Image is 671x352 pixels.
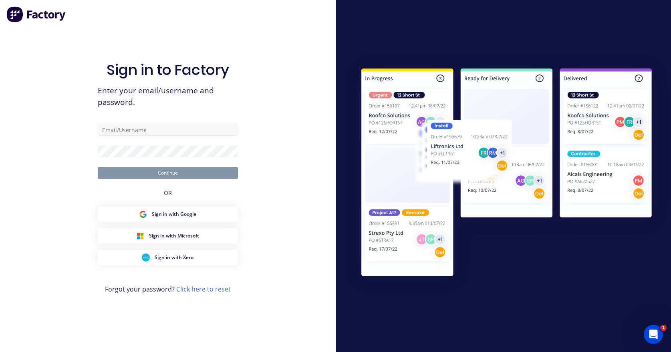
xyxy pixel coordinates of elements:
span: Sign in with Microsoft [149,232,199,239]
img: Google Sign in [139,210,147,218]
span: Sign in with Google [152,211,196,218]
img: Sign in [344,52,669,295]
iframe: Intercom live chat [644,325,663,344]
img: Microsoft Sign in [136,232,144,240]
span: Enter your email/username and password. [98,85,238,108]
img: Factory [6,6,66,22]
button: Continue [98,167,238,179]
h1: Sign in to Factory [107,61,229,78]
button: Microsoft Sign inSign in with Microsoft [98,228,238,243]
span: Forgot your password? [105,284,231,294]
div: OR [164,179,172,207]
button: Google Sign inSign in with Google [98,207,238,222]
a: Click here to reset [176,285,231,294]
input: Email/Username [98,124,238,136]
button: Xero Sign inSign in with Xero [98,250,238,265]
span: Sign in with Xero [155,254,193,261]
img: Xero Sign in [142,253,150,261]
span: 1 [660,325,667,331]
